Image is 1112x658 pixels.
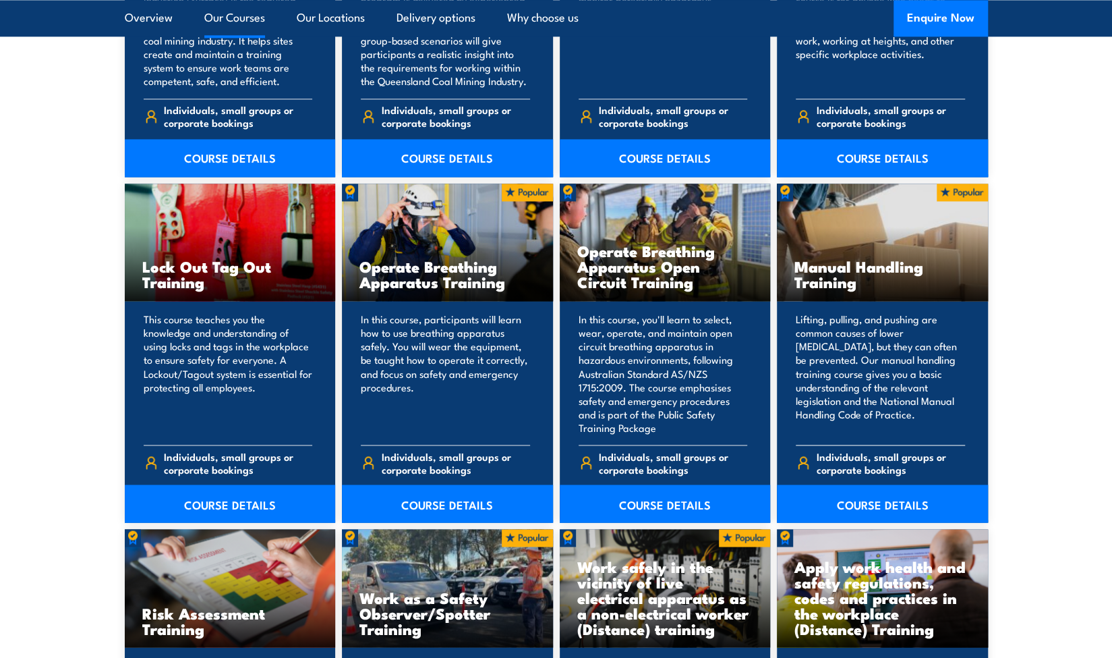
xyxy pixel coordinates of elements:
p: In this course, participants will learn how to use breathing apparatus safely. You will wear the ... [361,312,530,434]
span: Individuals, small groups or corporate bookings [382,103,530,129]
a: COURSE DETAILS [342,485,553,522]
h3: Work as a Safety Observer/Spotter Training [359,589,535,636]
span: Individuals, small groups or corporate bookings [164,449,312,475]
h3: Lock Out Tag Out Training [142,258,318,290]
a: COURSE DETAILS [342,139,553,177]
span: Individuals, small groups or corporate bookings [382,449,530,475]
a: COURSE DETAILS [560,485,771,522]
h3: Work safely in the vicinity of live electrical apparatus as a non-electrical worker (Distance) tr... [577,558,753,636]
a: COURSE DETAILS [777,139,988,177]
a: COURSE DETAILS [125,139,336,177]
p: This course teaches you the knowledge and understanding of using locks and tags in the workplace ... [144,312,313,434]
a: COURSE DETAILS [777,485,988,522]
a: COURSE DETAILS [125,485,336,522]
h3: Manual Handling Training [794,258,970,290]
span: Individuals, small groups or corporate bookings [164,103,312,129]
span: Individuals, small groups or corporate bookings [817,449,965,475]
h3: Apply work health and safety regulations, codes and practices in the workplace (Distance) Training [794,558,970,636]
h3: Risk Assessment Training [142,605,318,636]
h3: Operate Breathing Apparatus Training [359,258,535,290]
p: Lifting, pulling, and pushing are common causes of lower [MEDICAL_DATA], but they can often be pr... [796,312,965,434]
h3: Operate Breathing Apparatus Open Circuit Training [577,243,753,290]
p: In this course, you'll learn to select, wear, operate, and maintain open circuit breathing appara... [579,312,748,434]
span: Individuals, small groups or corporate bookings [599,449,747,475]
a: COURSE DETAILS [560,139,771,177]
span: Individuals, small groups or corporate bookings [817,103,965,129]
span: Individuals, small groups or corporate bookings [599,103,747,129]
